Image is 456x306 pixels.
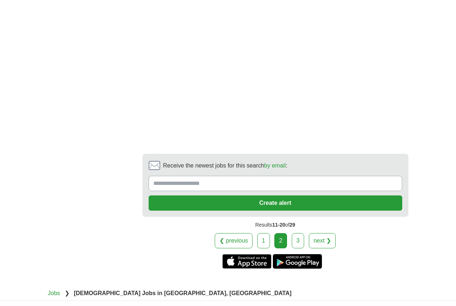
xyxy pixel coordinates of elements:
a: next ❯ [309,233,336,248]
span: Receive the newest jobs for this search : [163,161,287,170]
a: ❮ previous [215,233,253,248]
div: 2 [274,233,287,248]
div: Results of [142,217,408,233]
span: ❯ [65,290,69,296]
button: Create alert [149,195,402,211]
a: Jobs [48,290,60,296]
a: 1 [257,233,270,248]
a: by email [264,162,286,169]
a: Get the iPhone app [222,254,271,269]
span: 11-20 [272,222,285,228]
a: Get the Android app [273,254,322,269]
strong: [DEMOGRAPHIC_DATA] Jobs in [GEOGRAPHIC_DATA], [GEOGRAPHIC_DATA] [74,290,291,296]
span: 29 [290,222,295,228]
a: 3 [292,233,304,248]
